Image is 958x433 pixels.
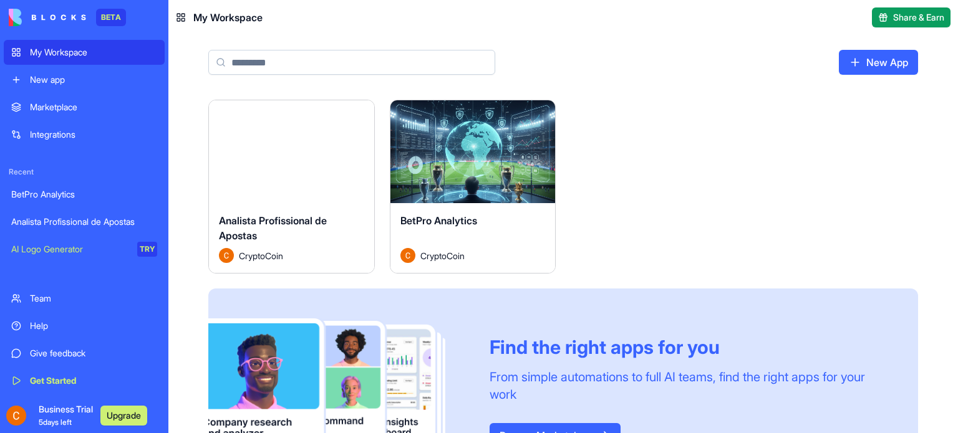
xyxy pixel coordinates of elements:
[100,406,147,426] button: Upgrade
[39,417,72,427] span: 5 days left
[4,209,165,234] a: Analista Profissional de Apostas
[4,95,165,120] a: Marketplace
[4,313,165,338] a: Help
[4,341,165,366] a: Give feedback
[4,182,165,207] a: BetPro Analytics
[30,292,157,305] div: Team
[30,320,157,332] div: Help
[219,214,327,242] span: Analista Profissional de Apostas
[4,40,165,65] a: My Workspace
[239,249,283,262] span: CryptoCoin
[208,100,375,274] a: Analista Profissional de ApostasAvatarCryptoCoin
[219,248,234,263] img: Avatar
[30,46,157,59] div: My Workspace
[11,243,128,255] div: AI Logo Generator
[30,74,157,86] div: New app
[4,368,165,393] a: Get Started
[4,286,165,311] a: Team
[137,242,157,257] div: TRY
[9,9,86,26] img: logo
[11,216,157,228] div: Analista Profissional de Apostas
[39,403,93,428] span: Business Trial
[9,9,126,26] a: BETA
[30,347,157,359] div: Give feedback
[4,237,165,262] a: AI Logo GeneratorTRY
[872,7,951,27] button: Share & Earn
[30,374,157,387] div: Get Started
[390,100,556,274] a: BetPro AnalyticsAvatarCryptoCoin
[30,128,157,141] div: Integrations
[839,50,918,75] a: New App
[4,122,165,147] a: Integrations
[6,406,26,426] img: ACg8ocIrZ_2r3JCGjIObMHUp5pq2o1gBKnv_Z4VWv1zqUWb6T60c5A=s96-c
[420,249,465,262] span: CryptoCoin
[893,11,944,24] span: Share & Earn
[4,167,165,177] span: Recent
[193,10,263,25] span: My Workspace
[4,67,165,92] a: New app
[400,214,477,227] span: BetPro Analytics
[96,9,126,26] div: BETA
[11,188,157,201] div: BetPro Analytics
[490,368,888,403] div: From simple automations to full AI teams, find the right apps for your work
[30,101,157,113] div: Marketplace
[400,248,415,263] img: Avatar
[490,336,888,358] div: Find the right apps for you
